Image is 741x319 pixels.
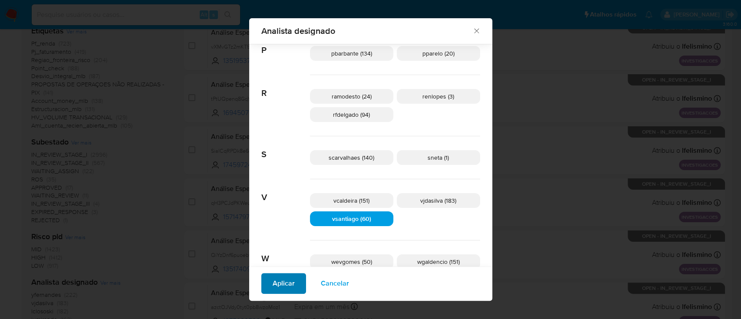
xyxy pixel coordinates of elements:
span: renlopes (3) [422,92,454,101]
span: rfdelgado (94) [333,110,370,119]
div: wgaldencio (151) [397,254,480,269]
div: sneta (1) [397,150,480,165]
span: scarvalhaes (140) [329,153,374,162]
div: renlopes (3) [397,89,480,104]
span: wevgomes (50) [331,257,372,266]
span: vsantiago (60) [332,214,371,223]
span: sneta (1) [428,153,449,162]
span: Analista designado [261,26,473,35]
span: vjdasilva (183) [420,196,456,205]
span: pparelo (20) [422,49,454,58]
span: vcaldeira (151) [333,196,369,205]
div: pbarbante (134) [310,46,393,61]
div: vsantiago (60) [310,211,393,226]
span: Aplicar [273,274,295,293]
div: vjdasilva (183) [397,193,480,208]
span: W [261,240,310,264]
button: Aplicar [261,273,306,294]
div: vcaldeira (151) [310,193,393,208]
div: ramodesto (24) [310,89,393,104]
div: wevgomes (50) [310,254,393,269]
span: Cancelar [321,274,349,293]
div: pparelo (20) [397,46,480,61]
span: V [261,179,310,203]
span: ramodesto (24) [332,92,372,101]
span: S [261,136,310,160]
span: R [261,75,310,99]
span: wgaldencio (151) [417,257,460,266]
span: pbarbante (134) [331,49,372,58]
span: P [261,32,310,56]
button: Fechar [472,26,480,34]
div: rfdelgado (94) [310,107,393,122]
button: Cancelar [310,273,360,294]
div: scarvalhaes (140) [310,150,393,165]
